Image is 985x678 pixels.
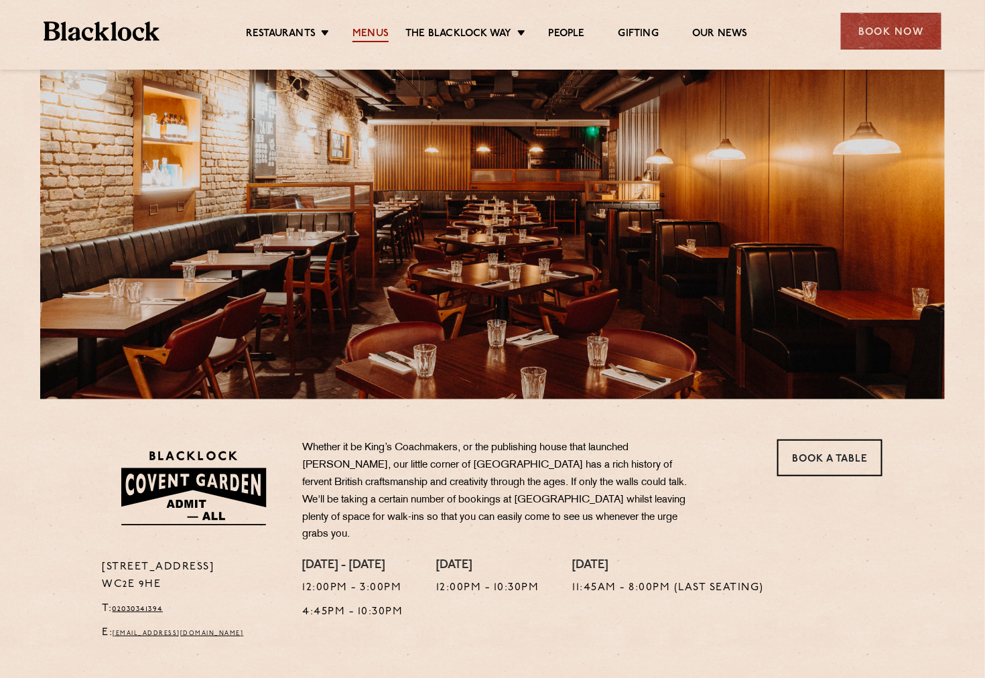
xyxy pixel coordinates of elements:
p: 4:45pm - 10:30pm [302,604,403,621]
a: Menus [352,27,389,42]
p: Whether it be King’s Coachmakers, or the publishing house that launched [PERSON_NAME], our little... [302,439,698,543]
p: T: [103,600,283,618]
a: [EMAIL_ADDRESS][DOMAIN_NAME] [113,630,244,636]
a: 02030341394 [113,605,163,613]
a: Restaurants [246,27,316,42]
a: Gifting [618,27,659,42]
a: Book a Table [777,439,882,476]
p: 11:45am - 8:00pm (Last Seating) [573,580,765,597]
p: [STREET_ADDRESS] WC2E 9HE [103,559,283,594]
a: People [549,27,585,42]
h4: [DATE] [573,559,765,573]
h4: [DATE] [436,559,539,573]
a: The Blacklock Way [405,27,511,42]
img: BL_Textured_Logo-footer-cropped.svg [44,21,159,41]
p: 12:00pm - 10:30pm [436,580,539,597]
p: E: [103,624,283,642]
a: Our News [692,27,748,42]
p: 12:00pm - 3:00pm [302,580,403,597]
img: BLA_1470_CoventGarden_Website_Solid.svg [103,439,283,537]
h4: [DATE] - [DATE] [302,559,403,573]
div: Book Now [841,13,941,50]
